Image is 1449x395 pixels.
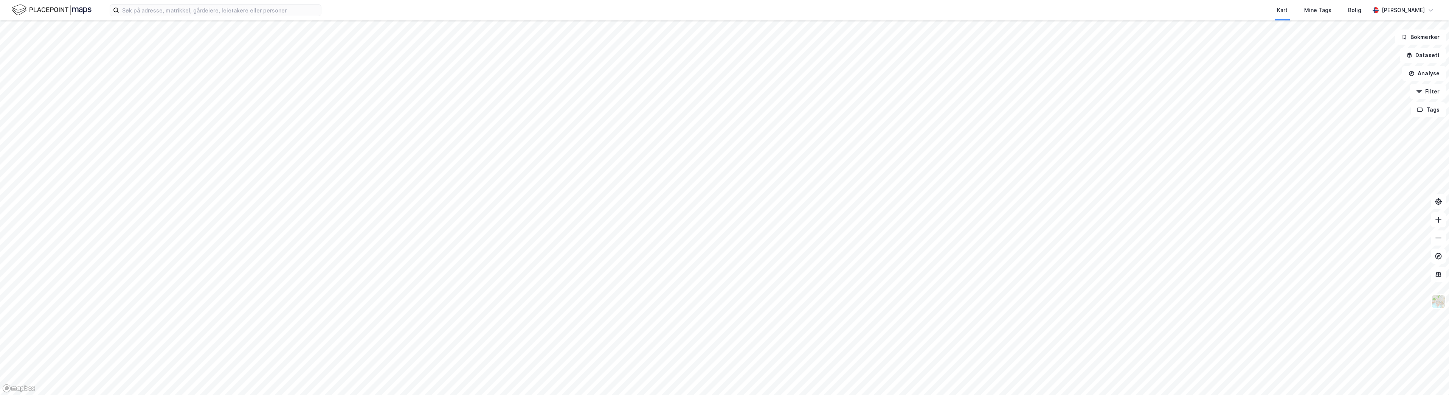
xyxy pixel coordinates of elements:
[1348,6,1361,15] div: Bolig
[12,3,92,17] img: logo.f888ab2527a4732fd821a326f86c7f29.svg
[1382,6,1425,15] div: [PERSON_NAME]
[119,5,321,16] input: Søk på adresse, matrikkel, gårdeiere, leietakere eller personer
[1411,359,1449,395] iframe: Chat Widget
[1304,6,1331,15] div: Mine Tags
[1277,6,1288,15] div: Kart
